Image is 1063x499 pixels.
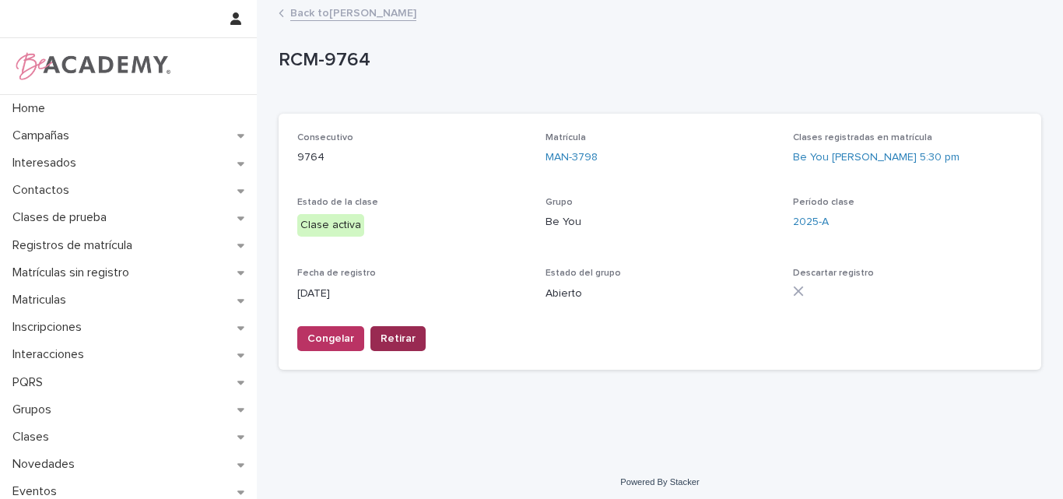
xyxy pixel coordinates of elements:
span: Clases registradas en matrícula [793,133,932,142]
p: Novedades [6,457,87,472]
a: 2025-A [793,214,829,230]
p: Be You [546,214,775,230]
span: Matrícula [546,133,586,142]
p: RCM-9764 [279,49,1035,72]
span: Retirar [381,331,416,346]
img: WPrjXfSUmiLcdUfaYY4Q [12,51,172,82]
a: Back to[PERSON_NAME] [290,3,416,21]
button: Retirar [370,326,426,351]
span: Estado de la clase [297,198,378,207]
span: Fecha de registro [297,269,376,278]
a: MAN-3798 [546,149,598,166]
div: Clase activa [297,214,364,237]
a: Powered By Stacker [620,477,699,487]
p: Abierto [546,286,775,302]
p: Matrículas sin registro [6,265,142,280]
span: Grupo [546,198,573,207]
p: 9764 [297,149,527,166]
p: [DATE] [297,286,527,302]
p: Home [6,101,58,116]
a: Be You [PERSON_NAME] 5:30 pm [793,149,960,166]
p: Eventos [6,484,69,499]
span: Estado del grupo [546,269,621,278]
button: Congelar [297,326,364,351]
span: Período clase [793,198,854,207]
p: Clases [6,430,61,445]
span: Congelar [307,331,354,346]
p: Inscripciones [6,320,94,335]
p: PQRS [6,375,55,390]
p: Grupos [6,402,64,417]
p: Interesados [6,156,89,170]
span: Consecutivo [297,133,353,142]
span: Descartar registro [793,269,874,278]
p: Registros de matrícula [6,238,145,253]
p: Campañas [6,128,82,143]
p: Clases de prueba [6,210,119,225]
p: Matriculas [6,293,79,307]
p: Interacciones [6,347,96,362]
p: Contactos [6,183,82,198]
